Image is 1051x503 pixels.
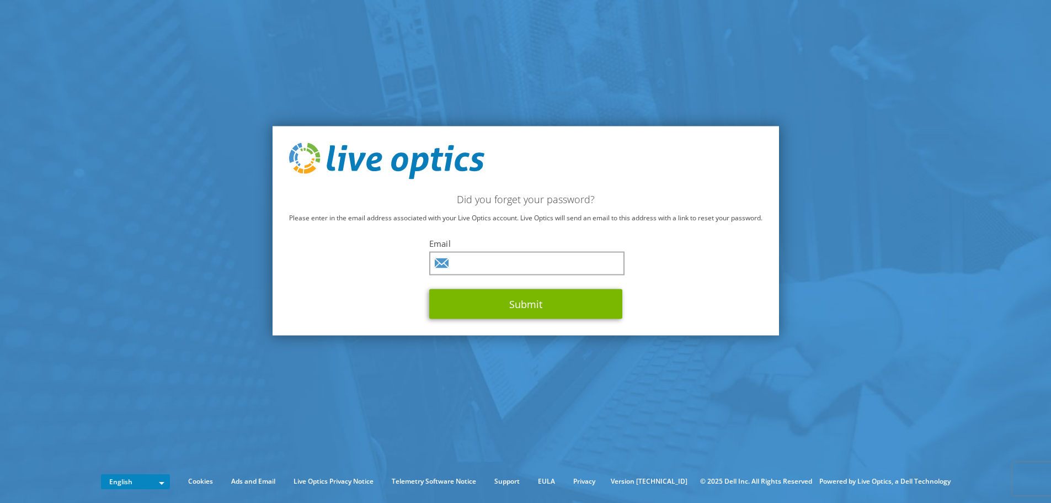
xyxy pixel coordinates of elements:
[565,475,604,488] a: Privacy
[429,289,622,319] button: Submit
[223,475,284,488] a: Ads and Email
[530,475,563,488] a: EULA
[383,475,484,488] a: Telemetry Software Notice
[289,211,762,224] p: Please enter in the email address associated with your Live Optics account. Live Optics will send...
[486,475,528,488] a: Support
[605,475,693,488] li: Version [TECHNICAL_ID]
[285,475,382,488] a: Live Optics Privacy Notice
[695,475,818,488] li: © 2025 Dell Inc. All Rights Reserved
[429,237,622,248] label: Email
[289,193,762,205] h2: Did you forget your password?
[289,143,484,179] img: live_optics_svg.svg
[819,475,951,488] li: Powered by Live Optics, a Dell Technology
[180,475,221,488] a: Cookies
